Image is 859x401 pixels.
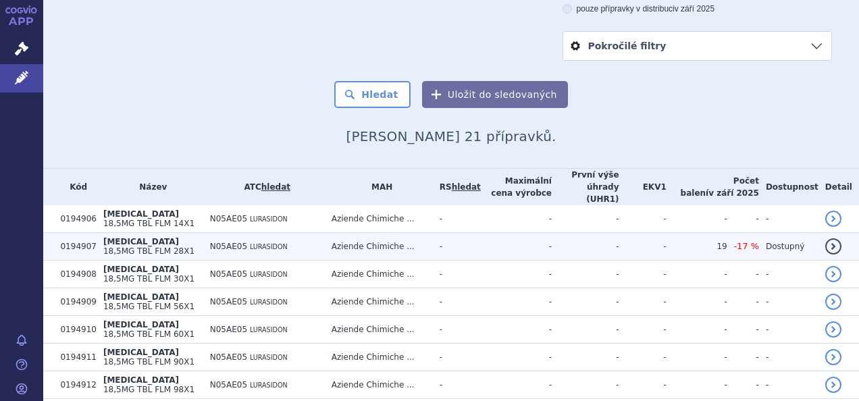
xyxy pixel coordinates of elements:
a: Pokročilé filtry [563,32,831,60]
th: Detail [818,169,859,205]
td: - [759,205,818,233]
span: 18,5MG TBL FLM 14X1 [103,219,194,228]
td: - [552,288,619,316]
span: 18,5MG TBL FLM 98X1 [103,385,194,394]
span: [MEDICAL_DATA] [103,265,179,274]
td: - [727,316,759,344]
td: - [481,371,552,399]
td: 0194910 [53,316,96,344]
td: Aziende Chimiche ... [325,371,433,399]
td: - [433,344,481,371]
td: - [727,261,759,288]
td: - [481,316,552,344]
th: První výše úhrady (UHR1) [552,169,619,205]
span: 18,5MG TBL FLM 56X1 [103,302,194,311]
td: - [433,205,481,233]
span: [PERSON_NAME] 21 přípravků. [346,128,556,144]
th: Kód [53,169,96,205]
th: Maximální cena výrobce [481,169,552,205]
td: 0194906 [53,205,96,233]
button: Uložit do sledovaných [422,81,568,108]
td: - [667,288,727,316]
span: -17 % [734,241,759,251]
td: 0194912 [53,371,96,399]
td: Dostupný [759,233,818,261]
td: - [552,233,619,261]
span: LURASIDON [250,326,288,333]
td: - [619,371,667,399]
td: - [619,233,667,261]
span: LURASIDON [250,271,288,278]
td: 0194911 [53,344,96,371]
td: - [727,288,759,316]
td: - [552,205,619,233]
span: 18,5MG TBL FLM 30X1 [103,274,194,284]
td: - [759,316,818,344]
span: LURASIDON [250,298,288,306]
span: N05AE05 [210,380,247,390]
td: Aziende Chimiche ... [325,205,433,233]
td: Aziende Chimiche ... [325,288,433,316]
span: N05AE05 [210,214,247,223]
td: - [667,261,727,288]
span: N05AE05 [210,325,247,334]
td: - [481,233,552,261]
th: MAH [325,169,433,205]
td: - [552,316,619,344]
td: - [552,261,619,288]
span: N05AE05 [210,352,247,362]
span: v září 2025 [675,4,714,14]
span: [MEDICAL_DATA] [103,375,179,385]
th: ATC [203,169,325,205]
td: - [433,316,481,344]
td: - [481,261,552,288]
td: - [481,344,552,371]
td: - [727,205,759,233]
td: - [619,316,667,344]
span: N05AE05 [210,242,247,251]
td: Aziende Chimiche ... [325,261,433,288]
a: detail [825,377,841,393]
span: [MEDICAL_DATA] [103,348,179,357]
td: - [552,344,619,371]
span: [MEDICAL_DATA] [103,209,179,219]
span: LURASIDON [250,354,288,361]
a: detail [825,321,841,338]
td: - [667,371,727,399]
td: - [727,371,759,399]
td: 0194907 [53,233,96,261]
td: - [727,344,759,371]
span: LURASIDON [250,243,288,250]
td: - [619,288,667,316]
td: - [667,316,727,344]
td: - [433,261,481,288]
td: - [433,288,481,316]
td: - [667,344,727,371]
span: [MEDICAL_DATA] [103,292,179,302]
td: - [619,344,667,371]
a: detail [825,238,841,255]
td: Aziende Chimiche ... [325,233,433,261]
td: - [433,233,481,261]
td: 0194909 [53,288,96,316]
a: detail [825,266,841,282]
label: pouze přípravky v distribuci [563,3,832,14]
span: 18,5MG TBL FLM 90X1 [103,357,194,367]
span: LURASIDON [250,381,288,389]
td: - [759,261,818,288]
th: Dostupnost [759,169,818,205]
td: - [481,288,552,316]
td: - [759,288,818,316]
span: 18,5MG TBL FLM 28X1 [103,246,194,256]
td: 19 [667,233,727,261]
button: Hledat [334,81,411,108]
span: [MEDICAL_DATA] [103,237,179,246]
span: v září 2025 [708,188,759,198]
td: - [481,205,552,233]
a: detail [825,211,841,227]
a: hledat [261,182,290,192]
td: - [759,371,818,399]
span: 18,5MG TBL FLM 60X1 [103,329,194,339]
th: Název [97,169,203,205]
td: Aziende Chimiche ... [325,344,433,371]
